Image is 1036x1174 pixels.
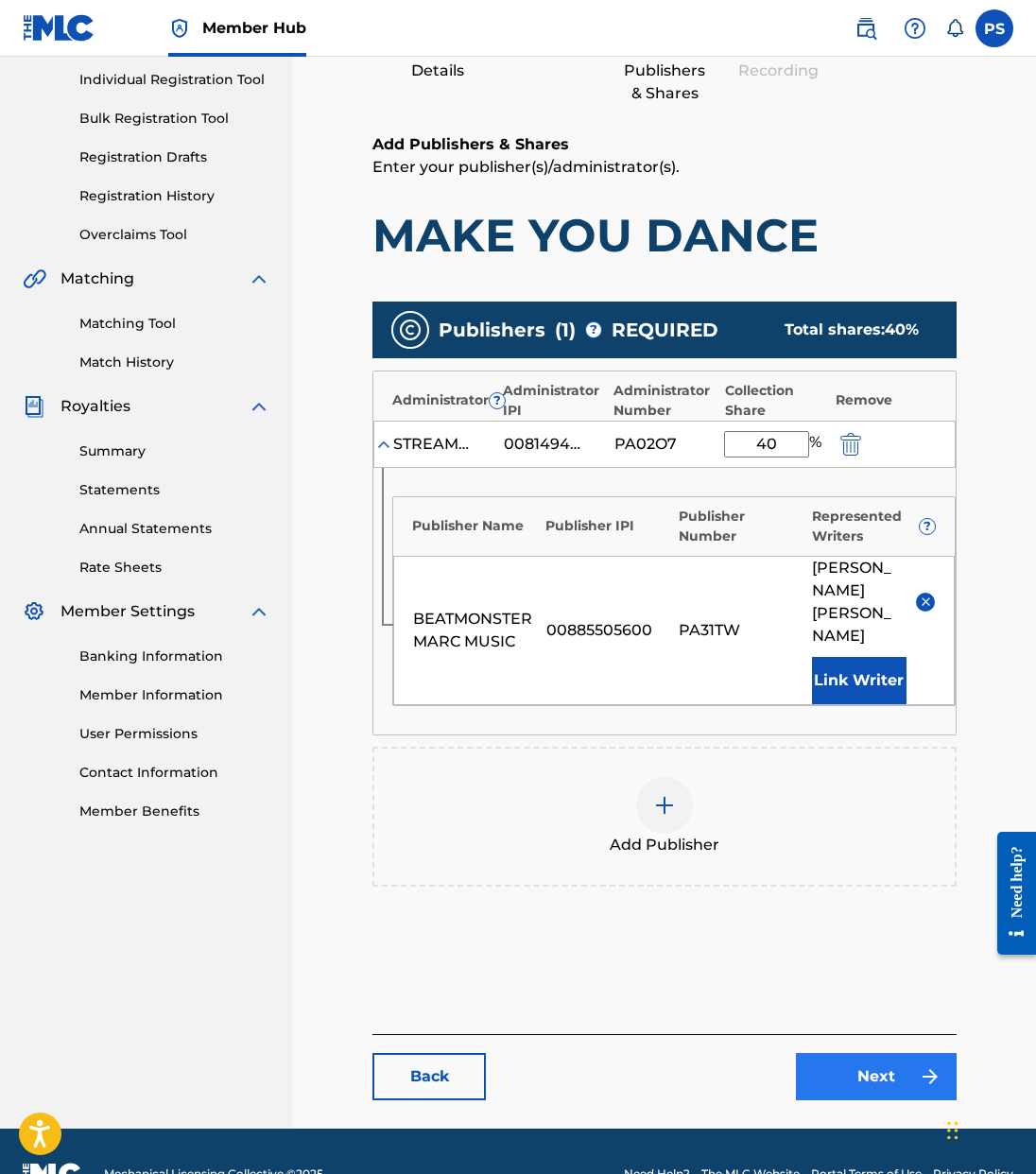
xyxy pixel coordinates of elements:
span: % [809,431,826,458]
span: ? [586,322,601,337]
img: expand-cell-toggle [374,435,393,454]
img: expand [248,395,270,418]
a: Bulk Registration Tool [79,109,270,129]
span: Add Publisher [610,834,719,856]
a: Next [796,1053,957,1100]
a: Individual Registration Tool [79,70,270,90]
a: Registration History [79,186,270,206]
div: PA31TW [679,619,803,642]
img: Royalties [23,395,45,418]
div: User Menu [976,9,1013,47]
a: User Permissions [79,724,270,744]
div: Drag [947,1102,958,1159]
div: Administrator [392,390,493,410]
img: help [904,17,926,40]
div: Total shares: [785,319,919,341]
div: Collection Share [725,381,826,421]
h1: MAKE YOU DANCE [372,207,957,264]
a: Annual Statements [79,519,270,539]
div: Notifications [945,19,964,38]
img: Matching [23,268,46,290]
a: Match History [79,353,270,372]
iframe: Resource Center [983,817,1036,969]
img: 12a2ab48e56ec057fbd8.svg [840,433,861,456]
div: Represented Writers [812,507,936,546]
a: Contact Information [79,763,270,783]
div: Publisher IPI [545,516,669,536]
span: Royalties [60,395,130,418]
div: Add Recording [731,37,825,82]
a: Banking Information [79,647,270,666]
img: Top Rightsholder [168,17,191,40]
img: publishers [399,319,422,341]
a: Summary [79,441,270,461]
div: Publisher Number [679,507,803,546]
div: Publisher Name [412,516,536,536]
a: Back [372,1053,486,1100]
span: ? [920,519,935,534]
h6: Add Publishers & Shares [372,133,957,156]
div: Add Publishers & Shares [617,37,712,105]
span: ? [490,393,505,408]
img: f7272a7cc735f4ea7f67.svg [919,1065,941,1088]
div: Administrator Number [613,381,715,421]
div: 00885505600 [546,619,670,642]
span: REQUIRED [612,316,718,344]
span: 40 % [885,320,919,338]
a: Rate Sheets [79,558,270,578]
span: Matching [60,268,134,290]
button: Link Writer [812,657,906,704]
img: search [855,17,877,40]
a: Matching Tool [79,314,270,334]
div: Remove [836,390,937,410]
span: Member Hub [202,17,306,39]
a: Registration Drafts [79,147,270,167]
img: Member Settings [23,600,45,623]
a: Member Benefits [79,802,270,821]
a: Overclaims Tool [79,225,270,245]
img: MLC Logo [23,14,95,42]
div: Help [896,9,934,47]
span: ( 1 ) [555,316,576,344]
div: Administrator IPI [503,381,604,421]
a: Public Search [847,9,885,47]
div: Enter Work Details [390,37,485,82]
a: Statements [79,480,270,500]
img: expand [248,268,270,290]
img: remove-from-list-button [919,595,933,609]
a: Member Information [79,685,270,705]
div: BEATMONSTER MARC MUSIC [413,608,537,653]
span: Member Settings [60,600,195,623]
span: Publishers [439,316,545,344]
img: add [653,794,676,817]
span: [PERSON_NAME] [PERSON_NAME] [812,557,903,647]
img: expand [248,600,270,623]
iframe: Chat Widget [941,1083,1036,1174]
p: Enter your publisher(s)/administrator(s). [372,156,957,179]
